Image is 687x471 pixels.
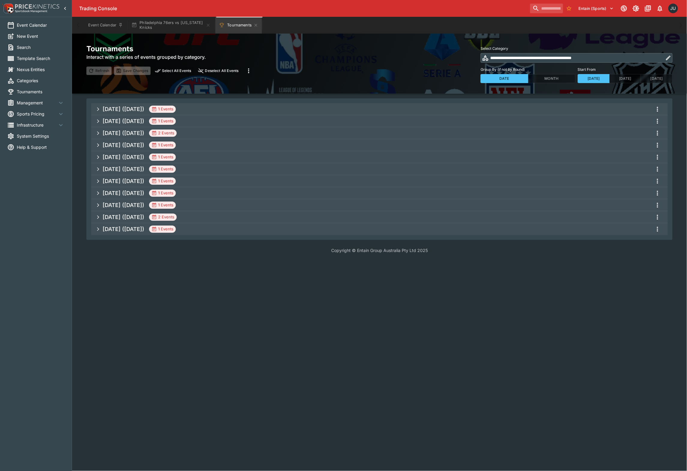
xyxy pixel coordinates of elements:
[103,154,144,160] h5: [DATE] ([DATE])
[91,187,668,199] button: [DATE] ([DATE])1 Eventsmore
[86,44,254,53] h2: Tournaments
[17,22,64,28] span: Event Calendar
[652,128,663,139] button: more
[91,163,668,175] button: [DATE] ([DATE])1 Eventsmore
[151,154,173,160] div: 1 Events
[641,74,673,83] button: [DATE]
[153,67,194,75] button: preview
[196,67,241,75] button: close
[151,118,173,124] div: 1 Events
[91,139,668,151] button: [DATE] ([DATE])1 Eventsmore
[91,151,668,163] button: [DATE] ([DATE])1 Eventsmore
[215,17,262,34] button: Tournaments
[652,212,663,223] button: more
[243,65,254,76] button: more
[481,65,575,74] label: Group By (if not by Round)
[578,74,610,83] button: [DATE]
[15,10,47,13] img: Sportsbook Management
[103,142,144,148] h5: [DATE] ([DATE])
[528,74,576,83] button: Month
[103,226,144,232] h5: [DATE] ([DATE])
[481,74,528,83] button: Date
[103,214,144,220] h5: [DATE] ([DATE])
[652,116,663,127] button: more
[151,178,173,184] div: 1 Events
[481,44,673,53] label: Select Category
[91,211,668,223] button: [DATE] ([DATE])2 Eventsmore
[17,88,64,95] span: Tournaments
[91,223,668,235] button: [DATE] ([DATE])1 Eventsmore
[652,140,663,151] button: more
[103,190,144,196] h5: [DATE] ([DATE])
[103,178,144,184] h5: [DATE] ([DATE])
[151,214,174,220] div: 2 Events
[103,166,144,172] h5: [DATE] ([DATE])
[85,17,127,34] button: Event Calendar
[575,4,617,13] button: Select Tenant
[91,115,668,127] button: [DATE] ([DATE])1 Eventsmore
[17,122,57,128] span: Infrastructure
[609,74,641,83] button: [DATE]
[631,3,641,14] button: Toggle light/dark mode
[481,74,575,83] div: Group By (if not by Round)
[668,4,678,13] div: Justin.Walsh
[17,77,64,84] span: Categories
[91,127,668,139] button: [DATE] ([DATE])2 Eventsmore
[151,106,173,112] div: 1 Events
[578,65,673,74] label: Start From
[17,100,57,106] span: Management
[17,111,57,117] span: Sports Pricing
[103,130,144,136] h5: [DATE] ([DATE])
[151,166,173,172] div: 1 Events
[652,188,663,199] button: more
[2,2,14,14] img: PriceKinetics Logo
[151,142,173,148] div: 1 Events
[652,200,663,211] button: more
[91,103,668,115] button: [DATE] ([DATE])1 Eventsmore
[91,175,668,187] button: [DATE] ([DATE])1 Eventsmore
[151,190,173,196] div: 1 Events
[564,4,574,13] button: No Bookmarks
[17,66,64,73] span: Nexus Entities
[578,74,673,83] div: Start From
[652,152,663,163] button: more
[17,33,64,39] span: New Event
[652,104,663,115] button: more
[151,226,173,232] div: 1 Events
[79,5,528,12] div: Trading Console
[652,164,663,175] button: more
[643,3,653,14] button: Documentation
[667,2,680,15] button: Justin.Walsh
[151,202,173,208] div: 1 Events
[17,44,64,50] span: Search
[103,118,144,124] h5: [DATE] ([DATE])
[619,3,629,14] button: Connected to PK
[652,224,663,235] button: more
[530,4,563,13] input: search
[652,176,663,187] button: more
[72,247,687,253] p: Copyright © Entain Group Australia Pty Ltd 2025
[86,53,254,61] h6: Interact with a series of events grouped by category.
[91,199,668,211] button: [DATE] ([DATE])1 Eventsmore
[15,4,59,9] img: PriceKinetics
[17,133,64,139] span: System Settings
[151,130,174,136] div: 2 Events
[17,55,64,61] span: Template Search
[128,17,214,34] button: Philadelphia 76ers vs [US_STATE] Knicks
[655,3,665,14] button: Notifications
[103,202,144,208] h5: [DATE] ([DATE])
[17,144,64,150] span: Help & Support
[103,106,144,112] h5: [DATE] ([DATE])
